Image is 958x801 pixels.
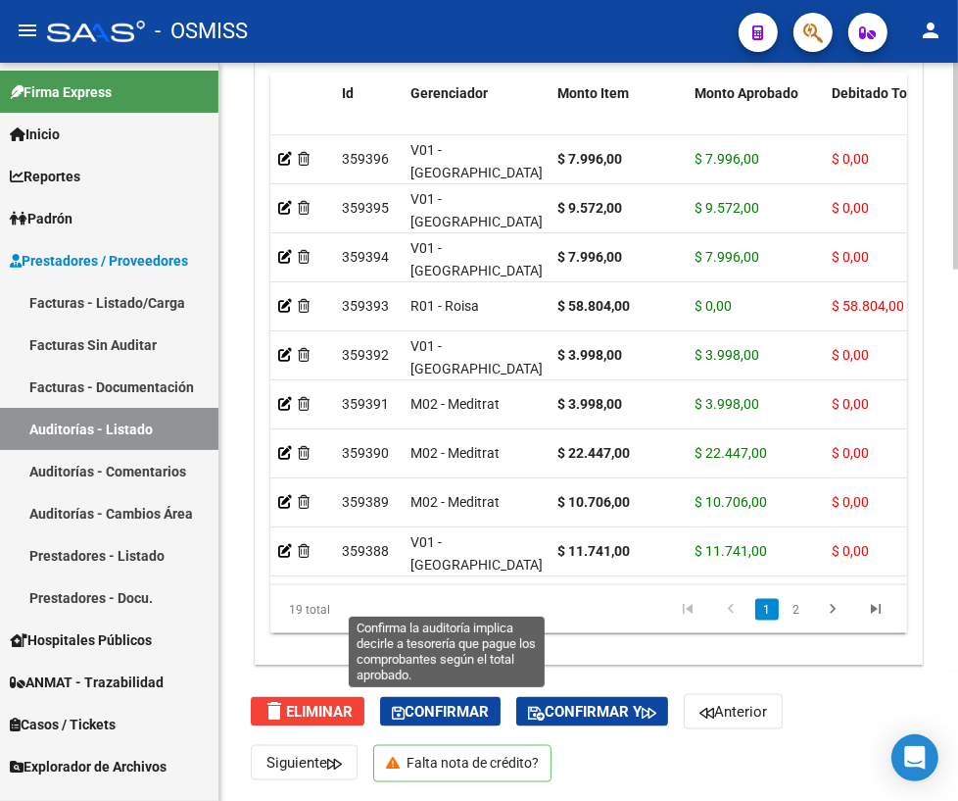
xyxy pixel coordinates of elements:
[342,445,389,461] span: 359390
[342,494,389,510] span: 359389
[392,703,489,721] span: Confirmar
[263,703,353,721] span: Eliminar
[403,73,550,159] datatable-header-cell: Gerenciador
[410,396,500,412] span: M02 - Meditrat
[695,151,759,167] span: $ 7.996,00
[857,599,894,621] a: go to last page
[342,298,389,314] span: 359393
[410,298,479,314] span: R01 - Roisa
[410,142,543,180] span: V01 - [GEOGRAPHIC_DATA]
[410,338,543,376] span: V01 - [GEOGRAPHIC_DATA]
[752,593,782,626] li: page 1
[695,494,767,510] span: $ 10.706,00
[342,151,389,167] span: 359396
[557,494,630,510] strong: $ 10.706,00
[410,85,488,101] span: Gerenciador
[782,593,811,626] li: page 2
[155,10,248,53] span: - OSMISS
[410,445,500,461] span: M02 - Meditrat
[10,81,112,103] span: Firma Express
[832,200,869,216] span: $ 0,00
[557,85,629,101] span: Monto Item
[10,672,164,693] span: ANMAT - Trazabilidad
[557,298,630,314] strong: $ 58.804,00
[832,494,869,510] span: $ 0,00
[410,240,543,278] span: V01 - [GEOGRAPHIC_DATA]
[832,396,869,412] span: $ 0,00
[695,543,767,559] span: $ 11.741,00
[699,703,767,721] span: Anterior
[557,151,622,167] strong: $ 7.996,00
[410,191,543,229] span: V01 - [GEOGRAPHIC_DATA]
[557,396,622,412] strong: $ 3.998,00
[557,543,630,559] strong: $ 11.741,00
[695,445,767,461] span: $ 22.447,00
[832,151,869,167] span: $ 0,00
[410,494,500,510] span: M02 - Meditrat
[516,697,668,726] button: Confirmar y
[410,534,543,573] span: V01 - [GEOGRAPHIC_DATA]
[342,249,389,265] span: 359394
[410,583,543,622] span: V01 - [GEOGRAPHIC_DATA]
[669,599,706,621] a: go to first page
[755,599,779,621] a: 1
[342,200,389,216] span: 359395
[10,208,72,229] span: Padrón
[712,599,749,621] a: go to previous page
[10,629,152,651] span: Hospitales Públicos
[263,699,286,723] mat-icon: delete
[373,745,551,782] p: Falta nota de crédito?
[695,347,759,363] span: $ 3.998,00
[251,697,364,726] button: Eliminar
[557,200,622,216] strong: $ 9.572,00
[832,445,869,461] span: $ 0,00
[687,73,824,159] datatable-header-cell: Monto Aprobado
[785,599,808,621] a: 2
[342,396,389,412] span: 359391
[342,85,354,101] span: Id
[891,734,938,781] div: Open Intercom Messenger
[832,298,904,314] span: $ 58.804,00
[251,745,358,780] button: Siguiente
[550,73,687,159] datatable-header-cell: Monto Item
[16,19,39,42] mat-icon: menu
[695,298,732,314] span: $ 0,00
[342,543,389,559] span: 359388
[380,697,501,726] button: Confirmar
[10,756,167,777] span: Explorador de Archivos
[832,347,869,363] span: $ 0,00
[695,200,759,216] span: $ 9.572,00
[695,396,759,412] span: $ 3.998,00
[919,19,942,42] mat-icon: person
[342,347,389,363] span: 359392
[528,703,656,721] span: Confirmar y
[10,250,188,272] span: Prestadores / Proveedores
[557,347,622,363] strong: $ 3.998,00
[814,599,851,621] a: go to next page
[266,754,342,772] span: Siguiente
[10,714,116,735] span: Casos / Tickets
[695,249,759,265] span: $ 7.996,00
[10,124,60,145] span: Inicio
[695,85,798,101] span: Monto Aprobado
[832,249,869,265] span: $ 0,00
[557,249,622,265] strong: $ 7.996,00
[557,445,630,461] strong: $ 22.447,00
[684,694,783,729] button: Anterior
[270,585,395,634] div: 19 total
[10,166,80,187] span: Reportes
[334,73,403,159] datatable-header-cell: Id
[832,85,916,101] span: Debitado Tot.
[832,543,869,559] span: $ 0,00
